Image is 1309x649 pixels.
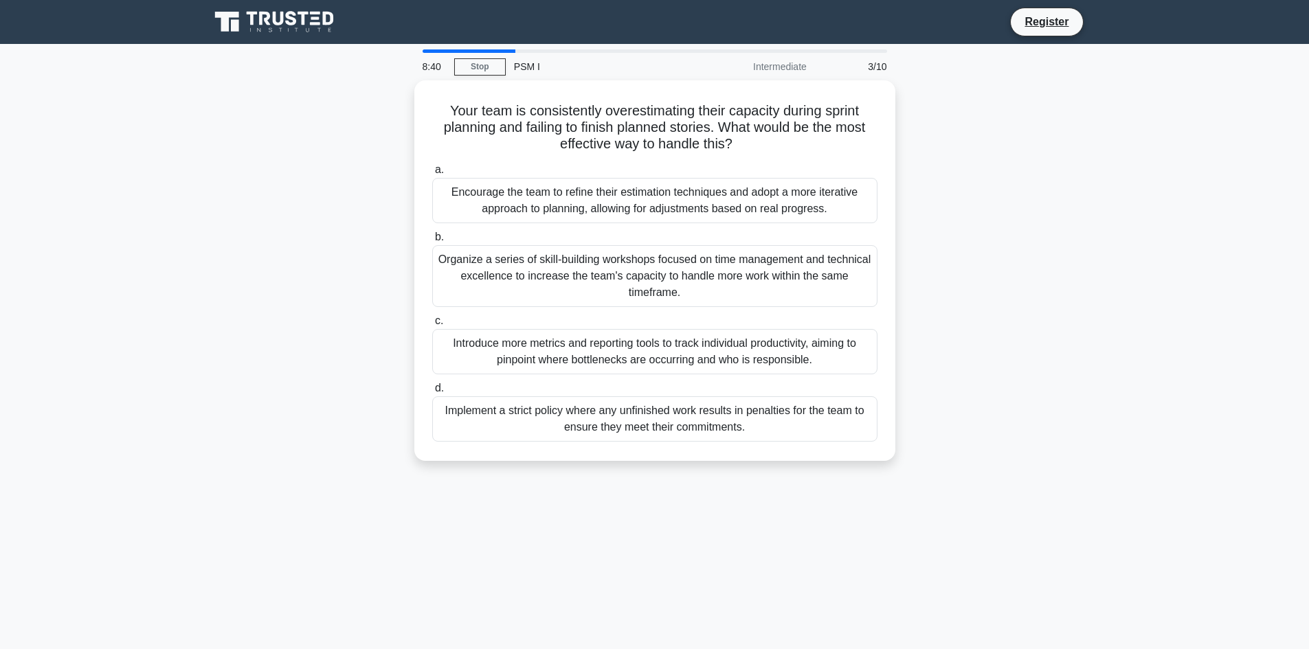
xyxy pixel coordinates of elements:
[815,53,895,80] div: 3/10
[435,231,444,242] span: b.
[432,178,877,223] div: Encourage the team to refine their estimation techniques and adopt a more iterative approach to p...
[435,382,444,394] span: d.
[435,315,443,326] span: c.
[431,102,879,153] h5: Your team is consistently overestimating their capacity during sprint planning and failing to fin...
[1016,13,1077,30] a: Register
[435,163,444,175] span: a.
[454,58,506,76] a: Stop
[432,396,877,442] div: Implement a strict policy where any unfinished work results in penalties for the team to ensure t...
[414,53,454,80] div: 8:40
[506,53,695,80] div: PSM I
[695,53,815,80] div: Intermediate
[432,245,877,307] div: Organize a series of skill-building workshops focused on time management and technical excellence...
[432,329,877,374] div: Introduce more metrics and reporting tools to track individual productivity, aiming to pinpoint w...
